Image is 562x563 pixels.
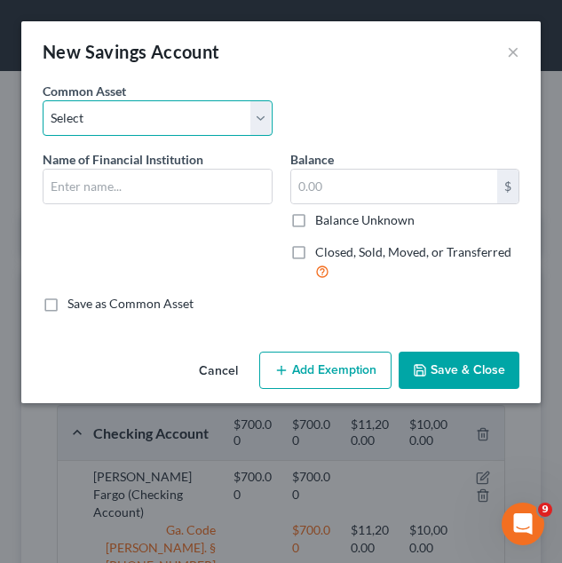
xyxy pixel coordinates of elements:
[259,352,392,389] button: Add Exemption
[43,82,126,100] label: Common Asset
[44,170,272,203] input: Enter name...
[185,353,252,389] button: Cancel
[43,39,220,64] div: New Savings Account
[538,503,552,517] span: 9
[497,170,518,203] div: $
[399,352,519,389] button: Save & Close
[291,170,498,203] input: 0.00
[43,152,203,167] span: Name of Financial Institution
[315,211,415,229] label: Balance Unknown
[67,295,194,313] label: Save as Common Asset
[290,150,334,169] label: Balance
[502,503,544,545] iframe: Intercom live chat
[315,244,511,259] span: Closed, Sold, Moved, or Transferred
[507,41,519,62] button: ×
